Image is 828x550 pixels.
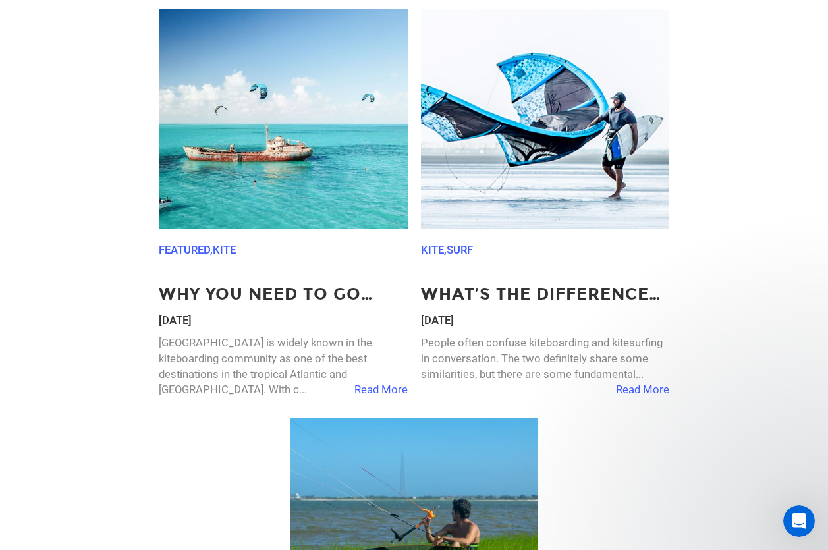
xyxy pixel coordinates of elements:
iframe: Intercom live chat [783,505,815,537]
a: Why You Need to Go Kiteboarding in [GEOGRAPHIC_DATA] Before You Die. [159,283,407,306]
p: [GEOGRAPHIC_DATA] is widely known in the kiteboarding community as one of the best destinations i... [159,335,407,398]
span: Read More [616,382,669,398]
p: [DATE] [421,313,669,329]
a: Featured [159,244,210,256]
span: Read More [354,382,408,398]
a: Surf [447,244,473,256]
span: , [444,244,447,256]
p: People often confuse kiteboarding and kitesurfing in conversation. The two definitely share some ... [421,335,669,383]
p: [DATE] [159,313,407,329]
span: , [210,244,213,256]
a: Kite [421,244,444,256]
img: FPTUj6Ww-800x500.jpeg [159,9,407,229]
img: kite-surf.png [421,9,669,229]
a: Kite [213,244,236,256]
a: What’s the Difference Between Kiteboarding and Kitesurfing? [421,283,669,306]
